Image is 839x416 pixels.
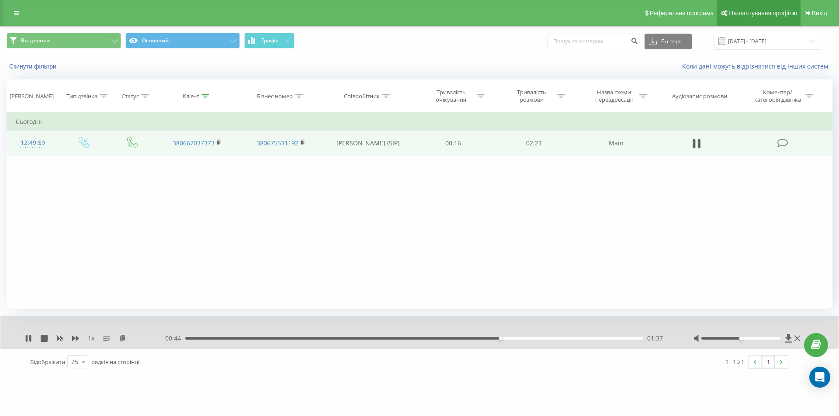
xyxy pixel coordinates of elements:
[125,33,240,48] button: Основний
[21,37,50,44] span: Всі дзвінки
[163,334,185,343] span: - 00:44
[762,356,775,368] a: 1
[672,93,727,100] div: Аудіозапис розмови
[647,334,663,343] span: 01:37
[16,134,50,151] div: 12:49:59
[121,93,139,100] div: Статус
[508,89,555,103] div: Тривалість розмови
[183,93,199,100] div: Клієнт
[66,93,97,100] div: Тип дзвінка
[739,337,742,340] div: Accessibility label
[499,337,503,340] div: Accessibility label
[344,93,380,100] div: Співробітник
[682,62,832,70] a: Коли дані можуть відрізнятися вiд інших систем
[257,93,293,100] div: Бізнес номер
[91,358,139,366] span: рядків на сторінці
[7,33,121,48] button: Всі дзвінки
[428,89,475,103] div: Тривалість очікування
[88,334,94,343] span: 1 x
[71,358,78,366] div: 25
[493,131,574,156] td: 02:21
[7,113,832,131] td: Сьогодні
[10,93,54,100] div: [PERSON_NAME]
[590,89,637,103] div: Назва схеми переадресації
[812,10,827,17] span: Вихід
[30,358,65,366] span: Відображати
[725,357,744,366] div: 1 - 1 з 1
[261,38,278,44] span: Графік
[548,34,640,49] input: Пошук за номером
[413,131,493,156] td: 00:16
[645,34,692,49] button: Експорт
[752,89,803,103] div: Коментар/категорія дзвінка
[729,10,797,17] span: Налаштування профілю
[809,367,830,388] div: Open Intercom Messenger
[574,131,658,156] td: Main
[173,139,215,147] a: 380667037373
[322,131,413,156] td: [PERSON_NAME] (SIP)
[7,62,61,70] button: Скинути фільтри
[650,10,714,17] span: Реферальна програма
[244,33,295,48] button: Графік
[257,139,298,147] a: 380675531192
